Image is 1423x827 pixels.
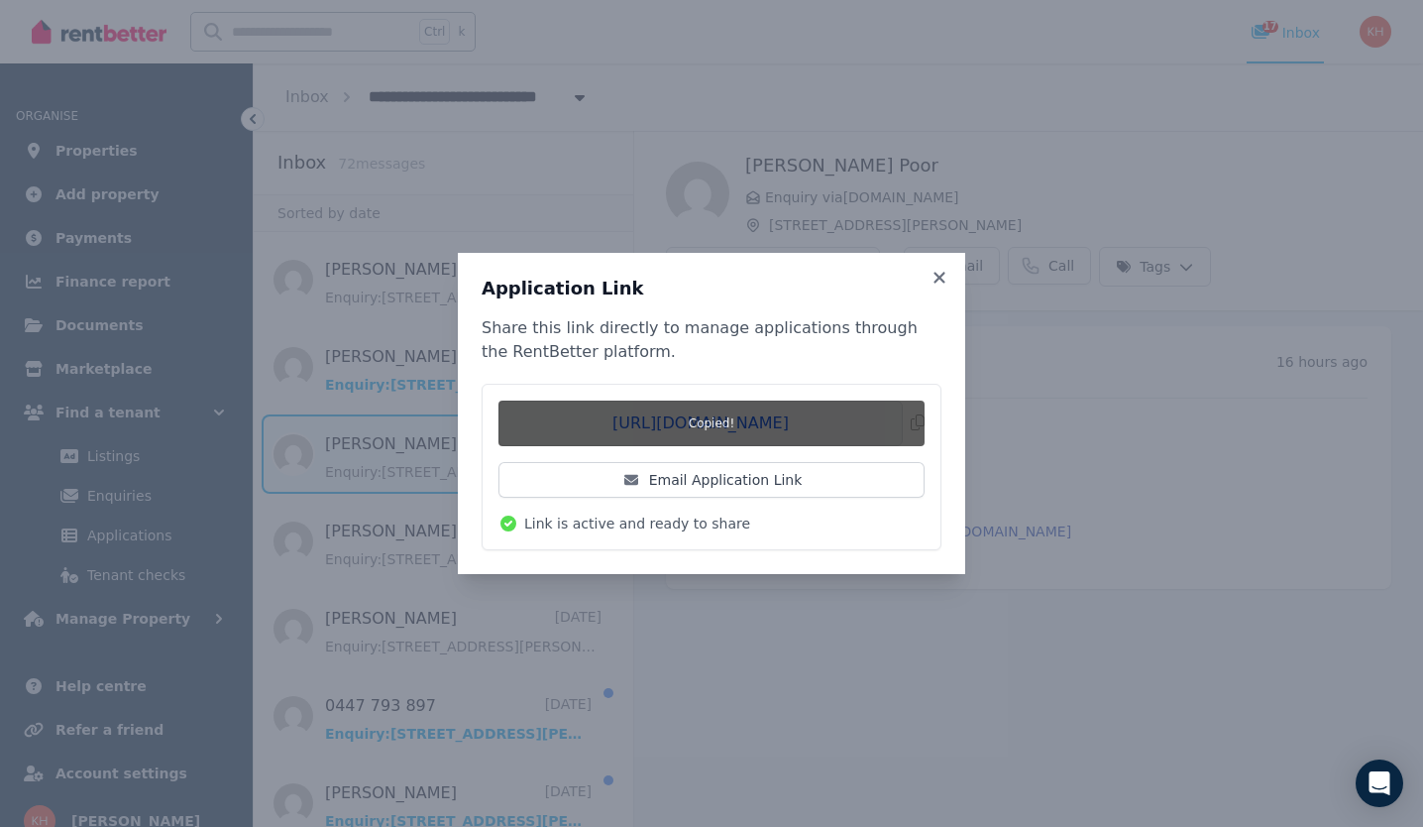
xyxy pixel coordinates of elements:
span: Copied! [498,401,925,446]
span: Link is active and ready to share [524,514,750,533]
div: Open Intercom Messenger [1356,760,1403,807]
a: Email Application Link [498,462,925,498]
p: Share this link directly to manage applications through the RentBetter platform. [482,316,941,364]
button: [URL][DOMAIN_NAME]Copied! [498,401,925,446]
h3: Application Link [482,277,941,300]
